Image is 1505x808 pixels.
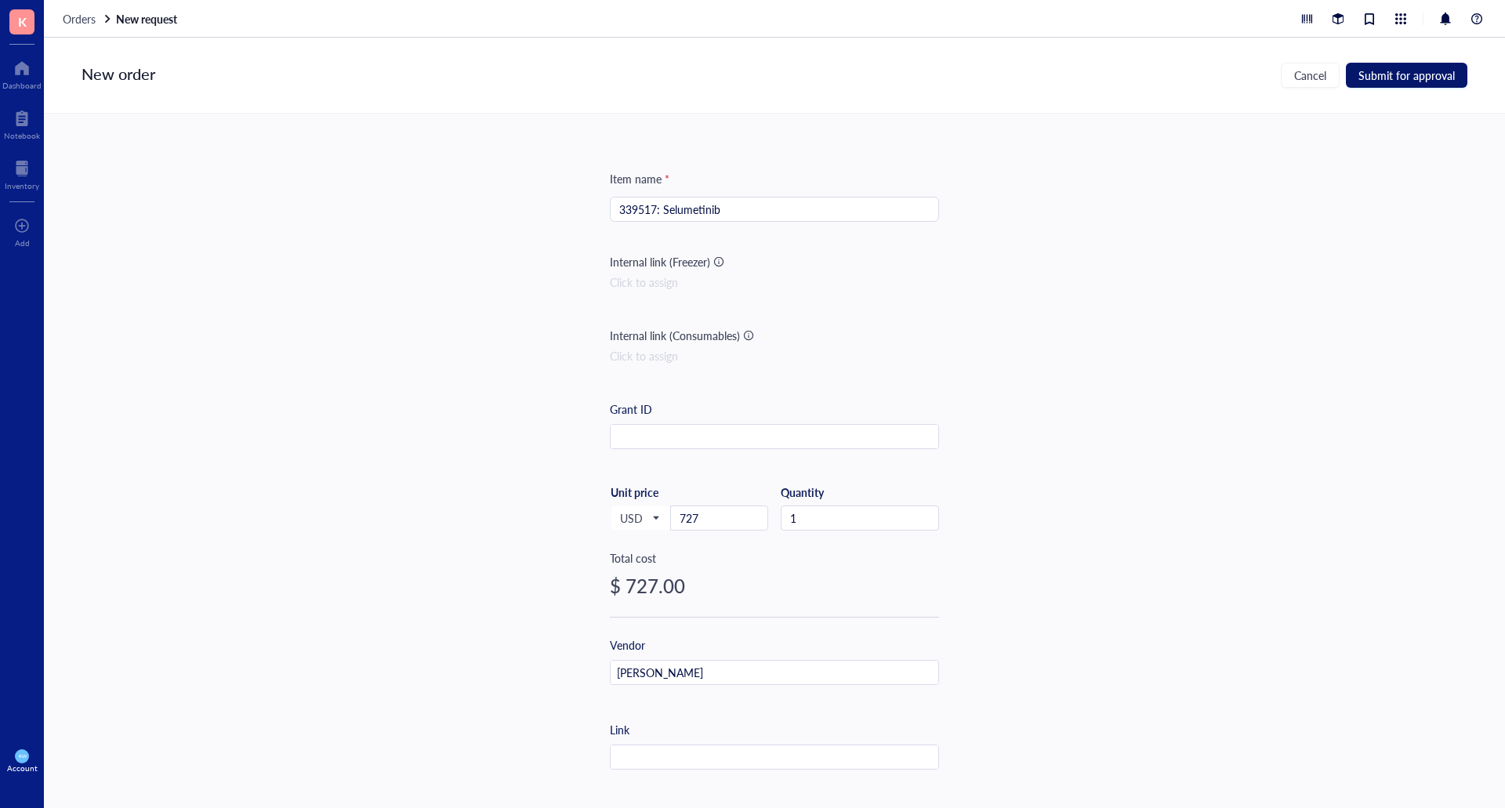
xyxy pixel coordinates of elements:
[18,12,27,31] span: K
[63,11,96,27] span: Orders
[18,753,26,759] span: KW
[7,763,38,773] div: Account
[610,327,740,344] div: Internal link (Consumables)
[2,81,42,90] div: Dashboard
[610,573,939,598] div: $ 727.00
[5,156,39,190] a: Inventory
[610,636,645,654] div: Vendor
[610,549,939,567] div: Total cost
[4,106,40,140] a: Notebook
[610,253,710,270] div: Internal link (Freezer)
[82,63,155,88] div: New order
[1281,63,1340,88] button: Cancel
[4,131,40,140] div: Notebook
[1358,69,1455,82] span: Submit for approval
[1294,69,1326,82] span: Cancel
[116,12,180,26] a: New request
[1346,63,1467,88] button: Submit for approval
[610,400,652,418] div: Grant ID
[610,170,669,187] div: Item name
[610,274,939,291] div: Click to assign
[63,12,113,26] a: Orders
[610,347,939,364] div: Click to assign
[2,56,42,90] a: Dashboard
[15,238,30,248] div: Add
[611,485,709,499] div: Unit price
[781,485,939,499] div: Quantity
[610,721,629,738] div: Link
[620,511,658,525] span: USD
[5,181,39,190] div: Inventory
